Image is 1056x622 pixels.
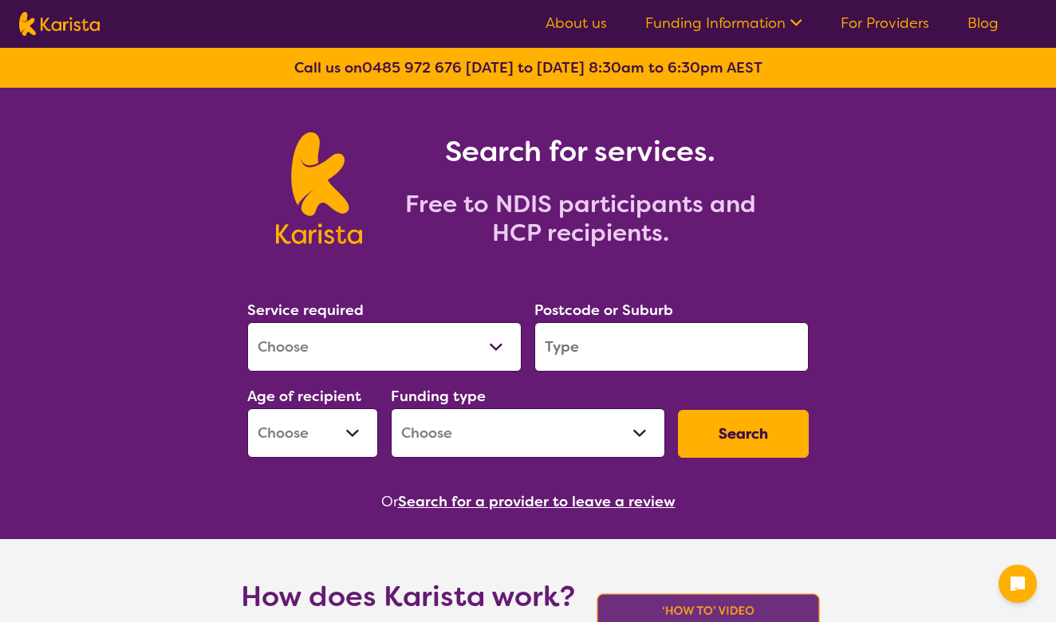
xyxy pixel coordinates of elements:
img: Karista logo [276,132,361,244]
label: Funding type [391,387,486,406]
h1: How does Karista work? [241,577,576,616]
span: Or [381,490,398,514]
h1: Search for services. [381,132,780,171]
label: Age of recipient [247,387,361,406]
label: Postcode or Suburb [534,301,673,320]
label: Service required [247,301,364,320]
button: Search [678,410,809,458]
button: Search for a provider to leave a review [398,490,676,514]
b: Call us on [DATE] to [DATE] 8:30am to 6:30pm AEST [294,58,762,77]
a: For Providers [841,14,929,33]
input: Type [534,322,809,372]
a: Funding Information [645,14,802,33]
h2: Free to NDIS participants and HCP recipients. [381,190,780,247]
img: Karista logo [19,12,100,36]
a: About us [546,14,607,33]
a: Blog [967,14,999,33]
a: 0485 972 676 [362,58,462,77]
